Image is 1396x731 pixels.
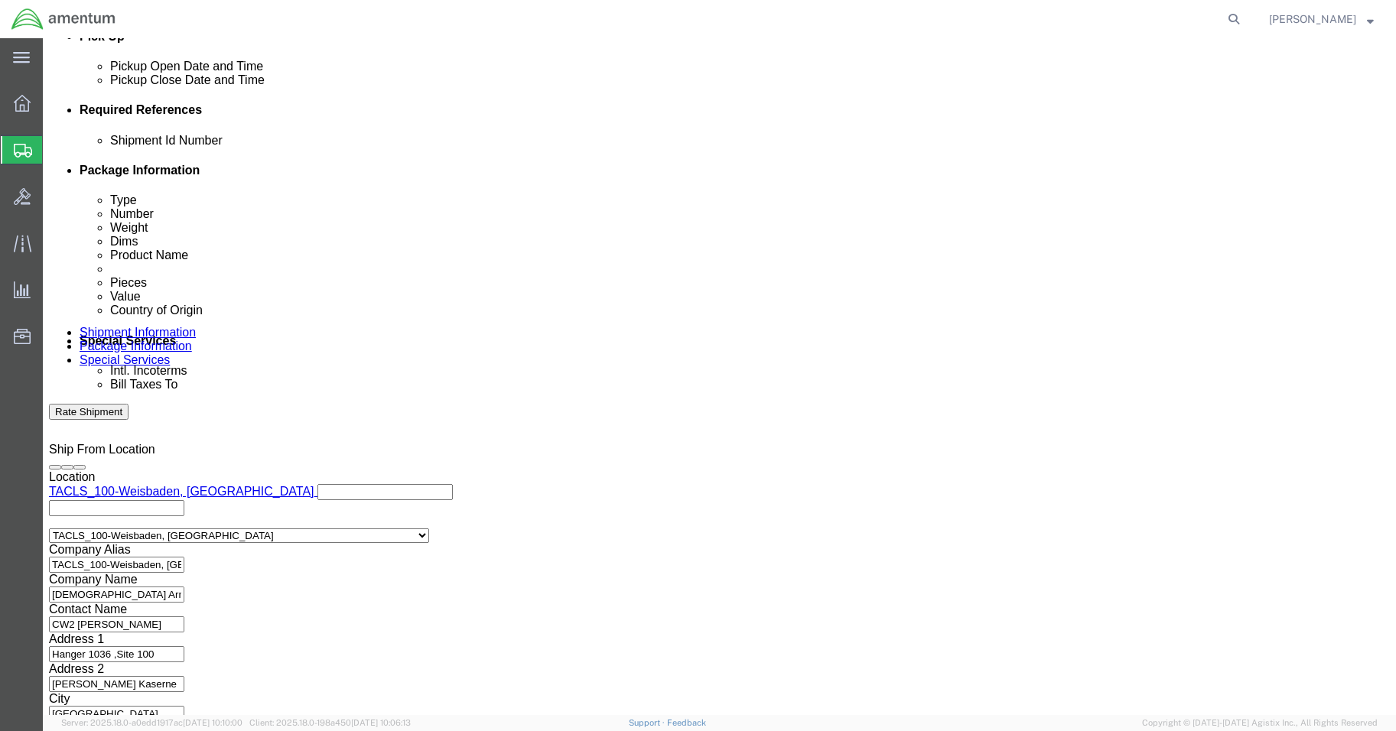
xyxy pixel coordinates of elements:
[351,718,411,727] span: [DATE] 10:06:13
[11,8,116,31] img: logo
[1269,11,1356,28] span: Eddie Gonzalez
[629,718,667,727] a: Support
[1268,10,1375,28] button: [PERSON_NAME]
[183,718,242,727] span: [DATE] 10:10:00
[667,718,706,727] a: Feedback
[61,718,242,727] span: Server: 2025.18.0-a0edd1917ac
[249,718,411,727] span: Client: 2025.18.0-198a450
[43,38,1396,715] iframe: FS Legacy Container
[1142,716,1378,729] span: Copyright © [DATE]-[DATE] Agistix Inc., All Rights Reserved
